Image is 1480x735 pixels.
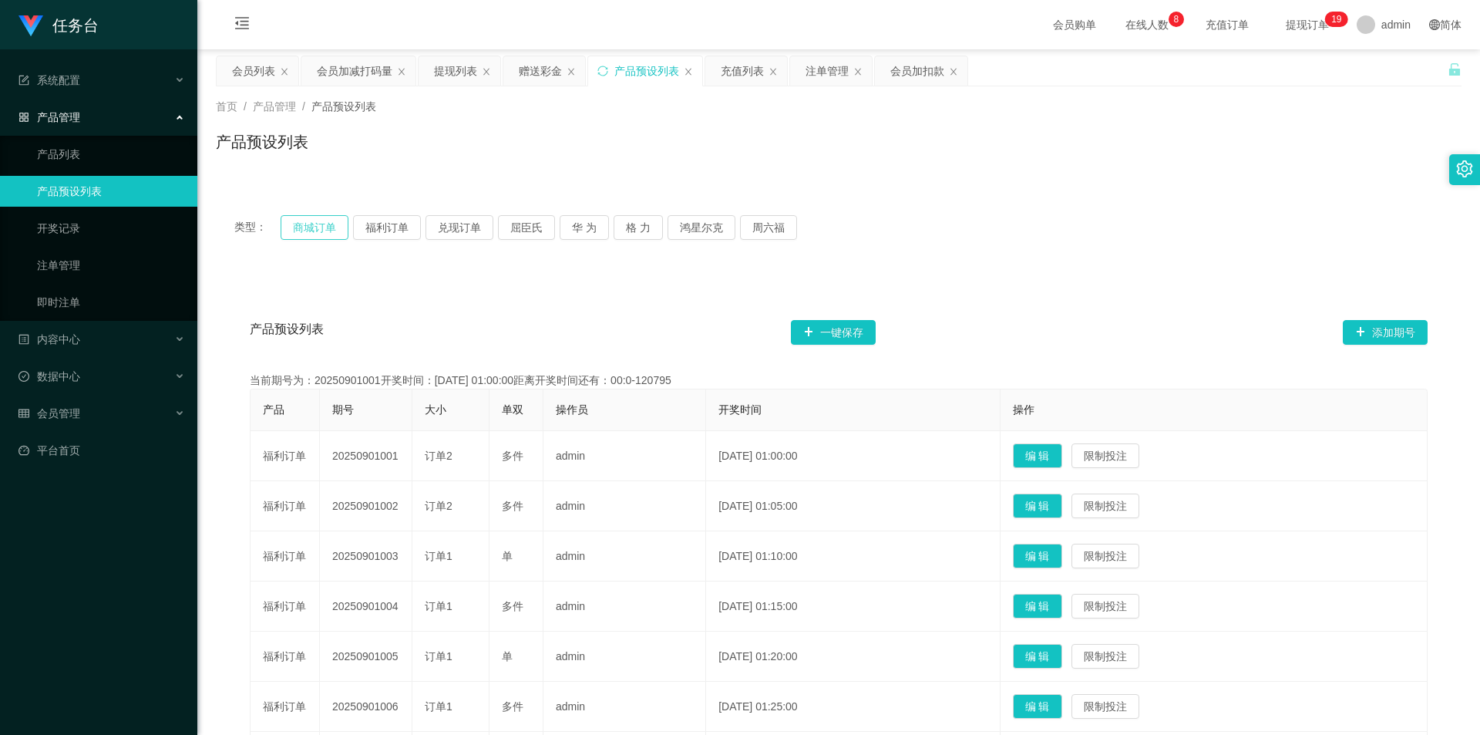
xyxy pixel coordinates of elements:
td: 20250901005 [320,632,412,682]
td: 福利订单 [251,531,320,582]
span: 订单1 [425,550,452,562]
div: 提现列表 [434,56,477,86]
td: admin [543,531,706,582]
td: 福利订单 [251,632,320,682]
span: 多件 [502,600,523,612]
button: 福利订单 [353,215,421,240]
span: 订单1 [425,600,452,612]
i: 图标: form [18,75,29,86]
div: 产品预设列表 [614,56,679,86]
span: 多件 [502,450,523,462]
span: 多件 [502,500,523,512]
button: 限制投注 [1071,644,1139,669]
td: [DATE] 01:25:00 [706,682,1000,732]
div: 注单管理 [806,56,849,86]
button: 屈臣氏 [498,215,555,240]
a: 产品预设列表 [37,176,185,207]
span: 充值订单 [1198,19,1256,30]
button: 限制投注 [1071,544,1139,568]
i: 图标: table [18,408,29,419]
button: 编 辑 [1013,594,1062,619]
td: 福利订单 [251,431,320,481]
span: 操作员 [556,403,588,416]
i: 图标: setting [1456,160,1473,177]
button: 鸿星尔克 [668,215,735,240]
button: 限制投注 [1071,443,1139,468]
a: 图标: dashboard平台首页 [18,435,185,466]
button: 限制投注 [1071,694,1139,719]
span: 订单1 [425,700,452,713]
sup: 19 [1325,12,1347,27]
span: 内容中心 [18,333,80,346]
i: 图标: close [397,67,406,76]
button: 编 辑 [1013,644,1062,669]
span: 大小 [425,403,446,416]
button: 华 为 [560,215,609,240]
td: 福利订单 [251,682,320,732]
div: 会员加扣款 [890,56,944,86]
img: logo.9652507e.png [18,15,43,37]
td: 20250901001 [320,431,412,481]
div: 赠送彩金 [519,56,562,86]
span: 单 [502,650,513,663]
td: admin [543,632,706,682]
i: 图标: close [482,67,491,76]
i: 图标: menu-fold [216,1,268,50]
div: 充值列表 [721,56,764,86]
button: 商城订单 [281,215,348,240]
td: [DATE] 01:20:00 [706,632,1000,682]
span: 系统配置 [18,74,80,86]
i: 图标: sync [597,66,608,76]
td: 福利订单 [251,582,320,632]
i: 图标: global [1429,19,1440,30]
td: 20250901003 [320,531,412,582]
td: 20250901002 [320,481,412,531]
button: 编 辑 [1013,443,1062,468]
span: 产品管理 [18,111,80,123]
span: 提现订单 [1278,19,1337,30]
span: 产品预设列表 [311,100,376,113]
span: 订单2 [425,450,452,462]
span: 期号 [332,403,354,416]
i: 图标: close [280,67,289,76]
span: 开奖时间 [718,403,762,416]
td: admin [543,582,706,632]
i: 图标: close [949,67,958,76]
td: 20250901004 [320,582,412,632]
i: 图标: unlock [1448,62,1461,76]
td: admin [543,682,706,732]
i: 图标: appstore-o [18,112,29,123]
span: 产品管理 [253,100,296,113]
td: [DATE] 01:00:00 [706,431,1000,481]
div: 会员列表 [232,56,275,86]
button: 周六福 [740,215,797,240]
p: 8 [1174,12,1179,27]
button: 格 力 [614,215,663,240]
td: 福利订单 [251,481,320,531]
button: 限制投注 [1071,594,1139,619]
a: 任务台 [18,19,99,31]
button: 编 辑 [1013,494,1062,518]
span: 数据中心 [18,370,80,383]
a: 开奖记录 [37,213,185,244]
h1: 产品预设列表 [216,130,308,153]
td: [DATE] 01:05:00 [706,481,1000,531]
button: 限制投注 [1071,494,1139,518]
span: 订单2 [425,500,452,512]
div: 会员加减打码量 [317,56,392,86]
i: 图标: close [684,67,693,76]
button: 编 辑 [1013,694,1062,719]
span: 类型： [234,215,281,240]
button: 图标: plus添加期号 [1343,320,1428,345]
button: 兑现订单 [425,215,493,240]
span: 多件 [502,700,523,713]
div: 当前期号为：20250901001开奖时间：[DATE] 01:00:00距离开奖时间还有：00:0-120795 [250,373,1428,389]
span: 产品预设列表 [250,320,324,345]
a: 注单管理 [37,250,185,281]
span: 在线人数 [1118,19,1176,30]
td: admin [543,481,706,531]
span: 操作 [1013,403,1034,416]
p: 9 [1337,12,1342,27]
i: 图标: profile [18,334,29,345]
td: admin [543,431,706,481]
